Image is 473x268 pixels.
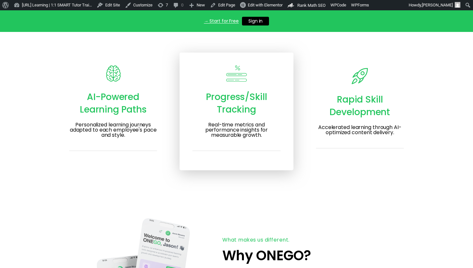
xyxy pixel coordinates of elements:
[422,3,453,7] span: [PERSON_NAME]
[222,237,422,243] h5: What makes us different.
[329,93,390,118] span: Rapid Skill Development
[69,122,157,138] h3: Personalized learning journeys adapted to each employee's pace and style.
[248,3,283,7] span: Edit with Elementor
[80,91,147,116] span: AI-Powered Learning Paths
[192,122,280,138] h3: Real-time metrics and performance insights for measurable growth.
[316,125,404,135] h3: Accelerated learning through AI-optimized content delivery.
[206,91,267,116] span: Progress/Skill Tracking
[204,18,239,24] a: → Start for Free
[222,249,422,263] h2: Why ONEGO?
[297,3,326,8] span: Rank Math SEO
[242,17,269,25] a: Sign in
